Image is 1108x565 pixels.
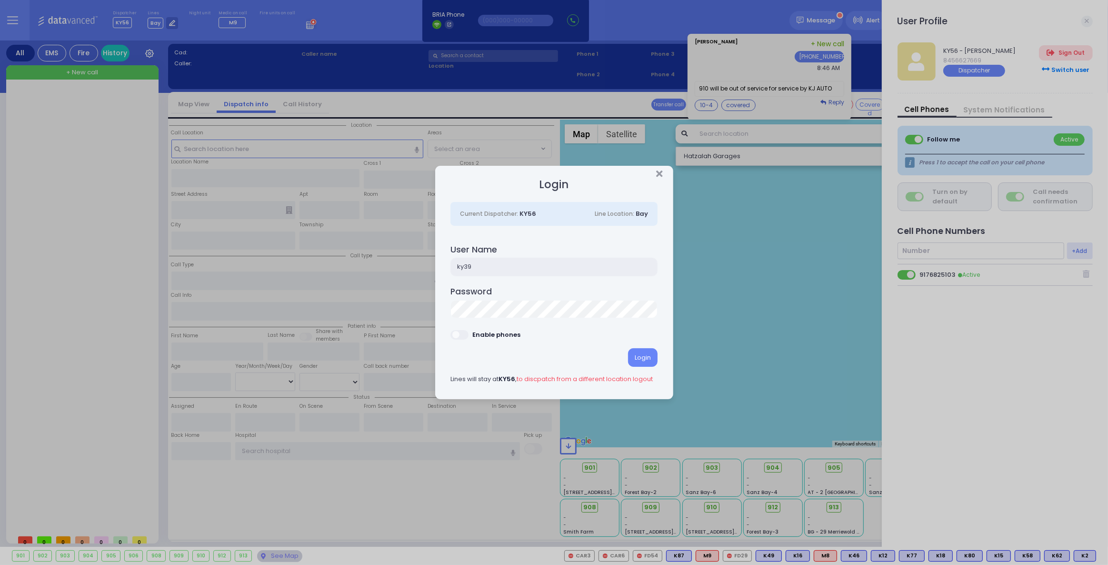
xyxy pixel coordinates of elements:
span: KY56 [499,374,515,383]
span: Line Location: [595,210,634,218]
span: Current Dispatcher: [460,210,518,218]
div: Enable phones [473,330,521,340]
span: KY56 [519,209,536,218]
span: Bay [636,209,648,218]
h4: User Name [450,245,658,255]
span: Lines will stay at , [450,374,653,384]
a: to discpatch from a different location logout [517,374,653,383]
h2: Login [539,178,569,191]
button: Close [656,169,662,179]
h4: Password [450,287,658,297]
input: Enter user name [450,258,658,276]
div: Login [628,348,658,366]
